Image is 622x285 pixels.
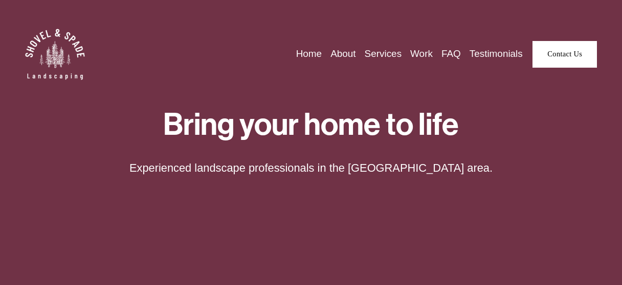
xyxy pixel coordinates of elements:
[73,110,549,140] h1: Bring your home to life
[365,47,402,62] a: Services
[470,47,523,62] a: Testimonials
[532,41,597,68] a: Contact Us
[120,160,502,176] p: Experienced landscape professionals in the [GEOGRAPHIC_DATA] area.
[441,47,461,62] a: FAQ
[410,47,433,62] a: Work
[296,47,322,62] a: Home
[330,47,356,62] a: About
